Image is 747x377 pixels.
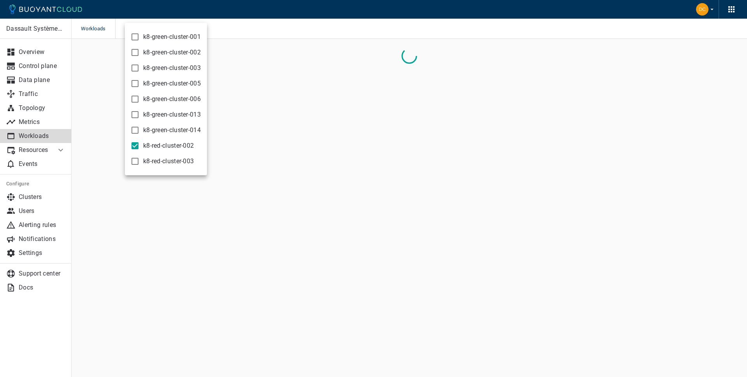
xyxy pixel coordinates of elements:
[143,95,201,103] span: k8-green-cluster-006
[143,111,201,119] span: k8-green-cluster-013
[143,142,194,150] span: k8-red-cluster-002
[143,49,201,56] span: k8-green-cluster-002
[143,64,201,72] span: k8-green-cluster-003
[143,33,201,41] span: k8-green-cluster-001
[143,157,194,165] span: k8-red-cluster-003
[143,126,201,134] span: k8-green-cluster-014
[143,80,201,87] span: k8-green-cluster-005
